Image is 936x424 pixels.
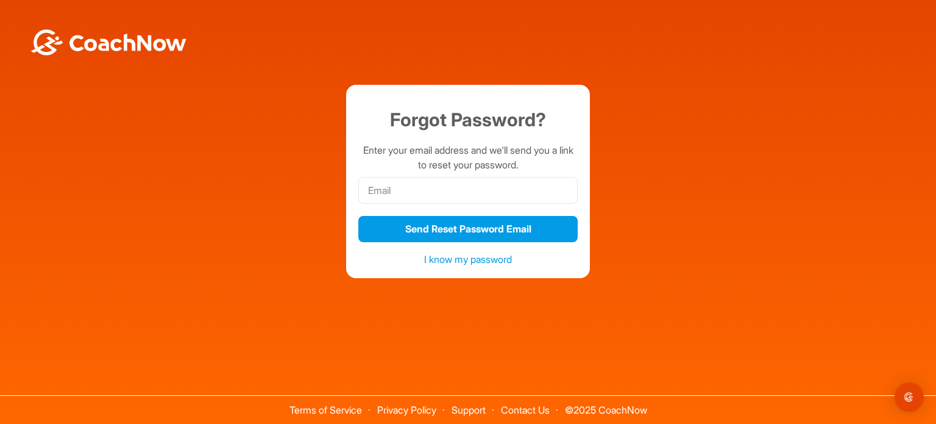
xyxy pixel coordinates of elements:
[29,29,188,56] img: BwLJSsUCoWCh5upNqxVrqldRgqLPVwmV24tXu5FoVAoFEpwwqQ3VIfuoInZCoVCoTD4vwADAC3ZFMkVEQFDAAAAAElFTkSuQmCC
[424,253,512,265] a: I know my password
[289,404,362,416] a: Terms of Service
[452,404,486,416] a: Support
[895,383,924,412] div: Open Intercom Messenger
[377,404,436,416] a: Privacy Policy
[358,143,578,172] p: Enter your email address and we'll send you a link to reset your password.
[358,216,578,242] button: Send Reset Password Email
[501,404,550,416] a: Contact Us
[358,106,578,134] h1: Forgot Password?
[358,177,578,204] input: Email
[559,396,653,415] span: © 2025 CoachNow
